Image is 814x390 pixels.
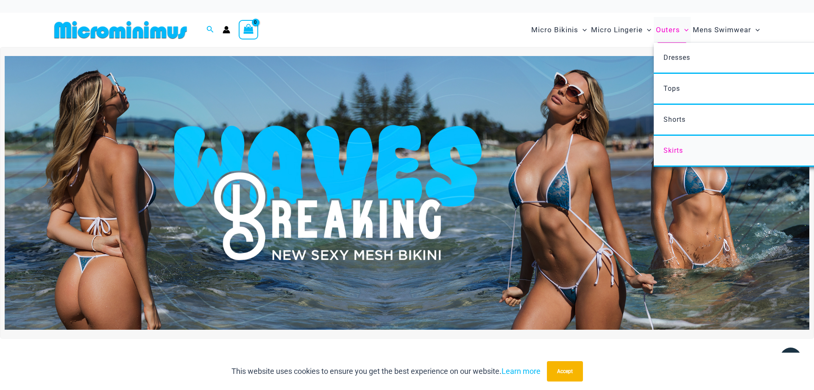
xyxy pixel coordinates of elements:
span: Menu Toggle [680,19,689,41]
span: Micro Bikinis [531,19,578,41]
a: OutersMenu ToggleMenu Toggle [654,17,691,43]
span: Tops [663,84,680,93]
span: Menu Toggle [751,19,760,41]
span: Shorts [663,115,686,123]
span: Menu Toggle [578,19,587,41]
img: MM SHOP LOGO FLAT [51,20,190,39]
span: Menu Toggle [643,19,651,41]
a: Learn more [502,367,541,376]
span: Dresses [663,53,690,62]
span: Outers [656,19,680,41]
a: Micro BikinisMenu ToggleMenu Toggle [529,17,589,43]
span: Skirts [663,146,683,154]
a: Micro LingerieMenu ToggleMenu Toggle [589,17,653,43]
img: Waves Breaking Ocean Bikini Pack [5,56,809,330]
span: Micro Lingerie [591,19,643,41]
a: Search icon link [206,25,214,35]
nav: Site Navigation [528,16,763,44]
a: View Shopping Cart, empty [239,20,258,39]
p: This website uses cookies to ensure you get the best experience on our website. [231,365,541,378]
a: Account icon link [223,26,230,34]
span: Mens Swimwear [693,19,751,41]
button: Accept [547,361,583,382]
a: Mens SwimwearMenu ToggleMenu Toggle [691,17,762,43]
